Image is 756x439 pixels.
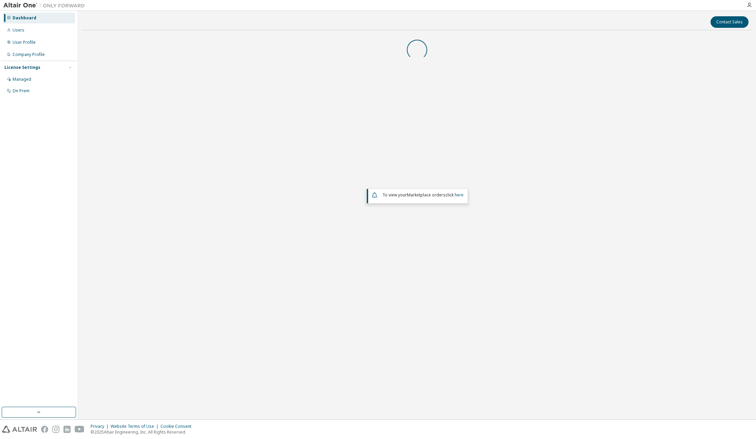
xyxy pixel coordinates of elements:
div: License Settings [4,65,40,70]
a: here [455,192,464,198]
span: To view your click [382,192,464,198]
div: Dashboard [13,15,36,21]
img: instagram.svg [52,426,59,433]
div: Managed [13,77,31,82]
div: Privacy [91,424,111,429]
img: Altair One [3,2,88,9]
img: altair_logo.svg [2,426,37,433]
img: facebook.svg [41,426,48,433]
button: Contact Sales [711,16,749,28]
img: youtube.svg [75,426,84,433]
div: User Profile [13,40,36,45]
img: linkedin.svg [63,426,71,433]
div: Company Profile [13,52,45,57]
div: Cookie Consent [160,424,195,429]
div: Users [13,27,24,33]
em: Marketplace orders [407,192,446,198]
div: On Prem [13,88,30,94]
div: Website Terms of Use [111,424,160,429]
p: © 2025 Altair Engineering, Inc. All Rights Reserved. [91,429,195,435]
